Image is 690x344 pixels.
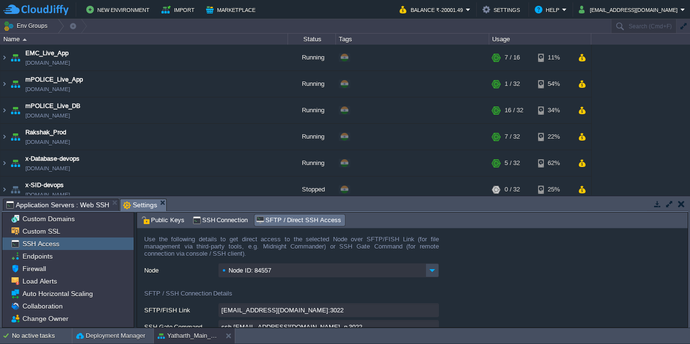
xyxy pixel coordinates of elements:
[21,277,58,285] a: Load Alerts
[505,45,520,71] div: 7 / 16
[25,180,64,190] a: x-SID-devops
[288,124,336,150] div: Running
[25,48,69,58] a: EMC_Live_App
[288,71,336,97] div: Running
[86,4,152,15] button: New Environment
[144,236,439,263] div: Use the following details to get direct access to the selected Node over SFTP/FISH Link (for file...
[21,314,70,323] a: Change Owner
[144,280,439,303] div: SFTP / SSH Connection Details
[1,34,287,45] div: Name
[76,331,145,341] button: Deployment Manager
[505,97,523,123] div: 16 / 32
[6,199,109,211] span: Application Servers : Web SSH
[25,58,70,68] a: [DOMAIN_NAME]
[505,177,520,202] div: 0 / 32
[288,150,336,176] div: Running
[25,84,70,94] a: [DOMAIN_NAME]
[206,4,258,15] button: Marketplace
[650,306,680,334] iframe: chat widget
[25,164,70,173] span: [DOMAIN_NAME]
[0,45,8,71] img: AMDAwAAAACH5BAEAAAAALAAAAAABAAEAAAICRAEAOw==
[400,4,466,15] button: Balance ₹-20001.49
[158,331,218,341] button: Yatharth_Main_NMC
[505,150,520,176] div: 5 / 32
[144,303,218,315] label: SFTP/FISH Link
[25,154,80,164] a: x-Database-devops
[256,215,341,225] span: SFTP / Direct SSH Access
[505,71,520,97] div: 1 / 32
[483,4,523,15] button: Settings
[25,190,70,200] a: [DOMAIN_NAME]
[21,239,61,248] a: SSH Access
[21,302,64,310] a: Collaboration
[579,4,680,15] button: [EMAIL_ADDRESS][DOMAIN_NAME]
[288,97,336,123] div: Running
[538,177,569,202] div: 25%
[538,124,569,150] div: 22%
[288,45,336,71] div: Running
[288,177,336,202] div: Stopped
[12,328,72,344] div: No active tasks
[9,97,22,123] img: AMDAwAAAACH5BAEAAAAALAAAAAABAAEAAAICRAEAOw==
[538,71,569,97] div: 54%
[0,97,8,123] img: AMDAwAAAACH5BAEAAAAALAAAAAABAAEAAAICRAEAOw==
[538,45,569,71] div: 11%
[490,34,591,45] div: Usage
[9,71,22,97] img: AMDAwAAAACH5BAEAAAAALAAAAAABAAEAAAICRAEAOw==
[21,289,94,298] a: Auto Horizontal Scaling
[9,150,22,176] img: AMDAwAAAACH5BAEAAAAALAAAAAABAAEAAAICRAEAOw==
[161,4,197,15] button: Import
[9,124,22,150] img: AMDAwAAAACH5BAEAAAAALAAAAAABAAEAAAICRAEAOw==
[25,137,70,147] a: [DOMAIN_NAME]
[0,177,8,202] img: AMDAwAAAACH5BAEAAAAALAAAAAABAAEAAAICRAEAOw==
[25,75,83,84] a: mPOLICE_Live_App
[288,34,335,45] div: Status
[336,34,489,45] div: Tags
[538,150,569,176] div: 62%
[505,124,520,150] div: 7 / 32
[0,150,8,176] img: AMDAwAAAACH5BAEAAAAALAAAAAABAAEAAAICRAEAOw==
[21,327,52,335] a: Migration
[23,38,27,41] img: AMDAwAAAACH5BAEAAAAALAAAAAABAAEAAAICRAEAOw==
[21,227,62,236] a: Custom SSL
[21,214,76,223] a: Custom Domains
[9,45,22,71] img: AMDAwAAAACH5BAEAAAAALAAAAAABAAEAAAICRAEAOw==
[21,264,47,273] a: Firewall
[3,19,51,33] button: Env Groups
[144,263,218,275] label: Node
[141,215,184,225] span: Public Keys
[25,128,66,137] a: Rakshak_Prod
[535,4,562,15] button: Help
[123,199,157,211] span: Settings
[0,124,8,150] img: AMDAwAAAACH5BAEAAAAALAAAAAABAAEAAAICRAEAOw==
[21,252,54,261] a: Endpoints
[0,71,8,97] img: AMDAwAAAACH5BAEAAAAALAAAAAABAAEAAAICRAEAOw==
[3,4,69,16] img: CloudJiffy
[25,111,70,120] span: [DOMAIN_NAME]
[144,320,218,332] label: SSH Gate Command
[9,177,22,202] img: AMDAwAAAACH5BAEAAAAALAAAAAABAAEAAAICRAEAOw==
[25,101,80,111] a: mPOLICE_Live_DB
[193,215,248,225] span: SSH Connection
[538,97,569,123] div: 34%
